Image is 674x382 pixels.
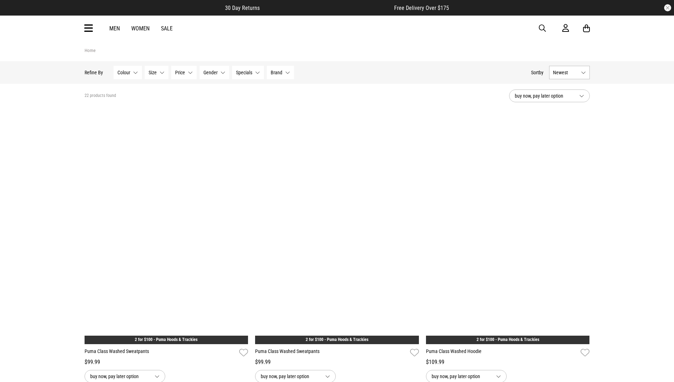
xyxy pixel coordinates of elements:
button: Newest [549,66,590,79]
img: Puma Class Washed Sweatpants in Black [255,115,419,344]
span: Brand [271,70,282,75]
a: 2 for $100 - Puma Hoods & Trackies [477,337,539,342]
span: Colour [117,70,130,75]
a: 2 for $100 - Puma Hoods & Trackies [306,337,368,342]
span: Gender [203,70,218,75]
span: buy now, pay later option [90,372,149,381]
button: Size [145,66,168,79]
a: Men [109,25,120,32]
span: Price [175,70,185,75]
button: Gender [200,66,229,79]
button: Price [171,66,197,79]
a: Puma Class Washed Hoodie [426,348,578,358]
span: buy now, pay later option [515,92,574,100]
button: Specials [232,66,264,79]
img: Puma Class Washed Sweatpants in Green [85,115,248,344]
span: 30 Day Returns [225,5,260,11]
a: Puma Class Washed Sweatpants [255,348,407,358]
a: Home [85,48,96,53]
span: Newest [553,70,578,75]
a: Sale [161,25,173,32]
div: $109.99 [426,358,590,366]
button: Brand [267,66,294,79]
span: by [539,70,543,75]
button: Sortby [531,68,543,77]
button: buy now, pay later option [509,89,590,102]
span: 22 products found [85,93,116,99]
a: Women [131,25,150,32]
img: Puma Class Washed Hoodie in Green [426,115,590,344]
p: Refine By [85,70,103,75]
span: Size [149,70,157,75]
button: Colour [114,66,142,79]
span: Free Delivery Over $175 [394,5,449,11]
span: buy now, pay later option [432,372,490,381]
div: $99.99 [85,358,248,366]
a: Puma Class Washed Sweatpants [85,348,237,358]
span: buy now, pay later option [261,372,319,381]
iframe: Customer reviews powered by Trustpilot [274,4,380,11]
span: Specials [236,70,252,75]
div: $99.99 [255,358,419,366]
img: Redrat logo [315,23,361,34]
a: 2 for $100 - Puma Hoods & Trackies [135,337,197,342]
